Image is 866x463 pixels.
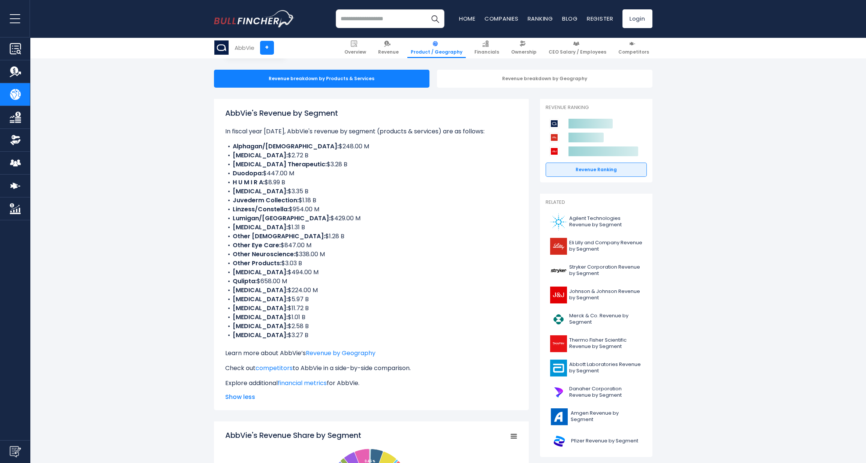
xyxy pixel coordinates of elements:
[225,393,518,402] span: Show less
[225,277,518,286] li: $658.00 M
[569,240,642,252] span: Eli Lilly and Company Revenue by Segment
[569,386,642,399] span: Danaher Corporation Revenue by Segment
[225,232,518,241] li: $1.28 B
[550,384,567,401] img: DHR logo
[233,250,295,258] b: Other Neuroscience:
[233,196,299,205] b: Juvederm Collection:
[407,37,466,58] a: Product / Geography
[474,49,499,55] span: Financials
[511,49,537,55] span: Ownership
[546,163,647,177] a: Revenue Ranking
[260,41,274,55] a: +
[550,360,567,376] img: ABT logo
[562,15,578,22] a: Blog
[550,214,567,230] img: A logo
[378,49,399,55] span: Revenue
[233,223,288,231] b: [MEDICAL_DATA]:
[225,250,518,259] li: $338.00 M
[225,313,518,322] li: $1.01 B
[214,40,229,55] img: ABBV logo
[233,232,325,240] b: Other [DEMOGRAPHIC_DATA]:
[341,37,369,58] a: Overview
[471,37,503,58] a: Financials
[618,49,649,55] span: Competitors
[569,288,642,301] span: Johnson & Johnson Revenue by Segment
[233,241,281,249] b: Other Eye Care:
[233,259,281,267] b: Other Products:
[233,295,288,303] b: [MEDICAL_DATA]:
[550,433,569,450] img: PFE logo
[545,37,610,58] a: CEO Salary / Employees
[549,133,559,142] img: Eli Lilly and Company competitors logo
[225,304,518,313] li: $11.72 B
[571,410,642,423] span: Amgen Revenue by Segment
[549,49,606,55] span: CEO Salary / Employees
[225,196,518,205] li: $1.18 B
[233,313,288,321] b: [MEDICAL_DATA]:
[569,264,642,277] span: Stryker Corporation Revenue by Segment
[225,322,518,331] li: $2.58 B
[550,311,567,328] img: MRK logo
[569,337,642,350] span: Thermo Fisher Scientific Revenue by Segment
[225,127,518,136] p: In fiscal year [DATE], AbbVie's revenue by segment (products & services) are as follows:
[233,169,263,178] b: Duodopa:
[225,259,518,268] li: $3.03 B
[233,268,288,276] b: [MEDICAL_DATA]:
[225,268,518,277] li: $494.00 M
[546,406,647,427] a: Amgen Revenue by Segment
[546,358,647,378] a: Abbott Laboratories Revenue by Segment
[225,379,518,388] p: Explore additional for AbbVie.
[459,15,476,22] a: Home
[225,286,518,295] li: $224.00 M
[233,304,288,312] b: [MEDICAL_DATA]:
[546,333,647,354] a: Thermo Fisher Scientific Revenue by Segment
[225,364,518,373] p: Check out to AbbVie in a side-by-side comparison.
[508,37,540,58] a: Ownership
[225,160,518,169] li: $3.28 B
[550,287,567,303] img: JNJ logo
[225,151,518,160] li: $2.72 B
[225,349,518,358] p: Learn more about AbbVie’s
[549,146,559,156] img: Johnson & Johnson competitors logo
[546,199,647,206] p: Related
[344,49,366,55] span: Overview
[233,187,288,196] b: [MEDICAL_DATA]:
[233,214,331,223] b: Lumigan/[GEOGRAPHIC_DATA]:
[550,262,567,279] img: SYK logo
[546,260,647,281] a: Stryker Corporation Revenue by Segment
[411,49,462,55] span: Product / Geography
[235,43,254,52] div: AbbVie
[375,37,402,58] a: Revenue
[546,309,647,330] a: Merck & Co. Revenue by Segment
[225,205,518,214] li: $954.00 M
[225,295,518,304] li: $5.97 B
[278,379,327,387] a: financial metrics
[233,151,288,160] b: [MEDICAL_DATA]:
[550,335,567,352] img: TMO logo
[550,238,567,255] img: LLY logo
[233,160,327,169] b: [MEDICAL_DATA] Therapeutic:
[546,431,647,451] a: Pfizer Revenue by Segment
[437,70,652,88] div: Revenue breakdown by Geography
[214,10,295,27] img: bullfincher logo
[233,286,288,294] b: [MEDICAL_DATA]:
[426,9,444,28] button: Search
[233,277,257,285] b: Qulipta:
[622,9,652,28] a: Login
[546,212,647,232] a: Agilent Technologies Revenue by Segment
[528,15,553,22] a: Ranking
[485,15,519,22] a: Companies
[546,382,647,403] a: Danaher Corporation Revenue by Segment
[225,241,518,250] li: $847.00 M
[214,10,295,27] a: Go to homepage
[306,349,375,357] a: Revenue by Geography
[546,285,647,305] a: Johnson & Johnson Revenue by Segment
[233,142,339,151] b: Alphagan/[DEMOGRAPHIC_DATA]:
[569,215,642,228] span: Agilent Technologies Revenue by Segment
[233,322,288,330] b: [MEDICAL_DATA]:
[225,223,518,232] li: $1.31 B
[225,178,518,187] li: $8.99 B
[550,408,569,425] img: AMGN logo
[233,178,265,187] b: H U M I R A:
[615,37,652,58] a: Competitors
